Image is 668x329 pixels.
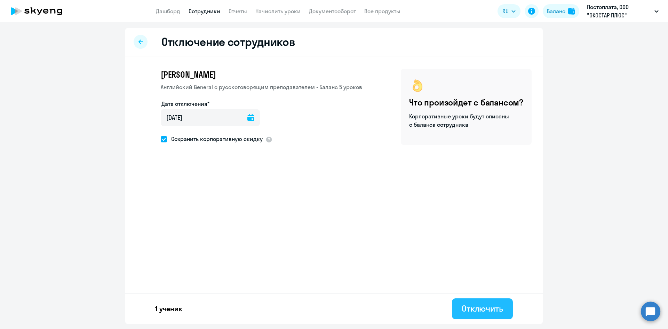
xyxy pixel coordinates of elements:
[161,69,216,80] span: [PERSON_NAME]
[502,7,509,15] span: RU
[498,4,520,18] button: RU
[409,97,523,108] h4: Что произойдет с балансом?
[229,8,247,15] a: Отчеты
[547,7,565,15] div: Баланс
[568,8,575,15] img: balance
[587,3,652,19] p: Постоплата, ООО "ЭКОСТАР ПЛЮС"
[452,298,513,319] button: Отключить
[462,303,503,314] div: Отключить
[309,8,356,15] a: Документооборот
[583,3,662,19] button: Постоплата, ООО "ЭКОСТАР ПЛЮС"
[167,135,263,143] span: Сохранить корпоративную скидку
[161,35,295,49] h2: Отключение сотрудников
[189,8,220,15] a: Сотрудники
[161,83,362,91] p: Английский General с русскоговорящим преподавателем • Баланс 5 уроков
[161,100,209,108] label: Дата отключения*
[409,112,510,129] p: Корпоративные уроки будут списаны с баланса сотрудника
[255,8,301,15] a: Начислить уроки
[409,77,426,94] img: ok
[543,4,579,18] button: Балансbalance
[364,8,400,15] a: Все продукты
[161,109,260,126] input: дд.мм.гггг
[156,8,180,15] a: Дашборд
[155,304,182,314] p: 1 ученик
